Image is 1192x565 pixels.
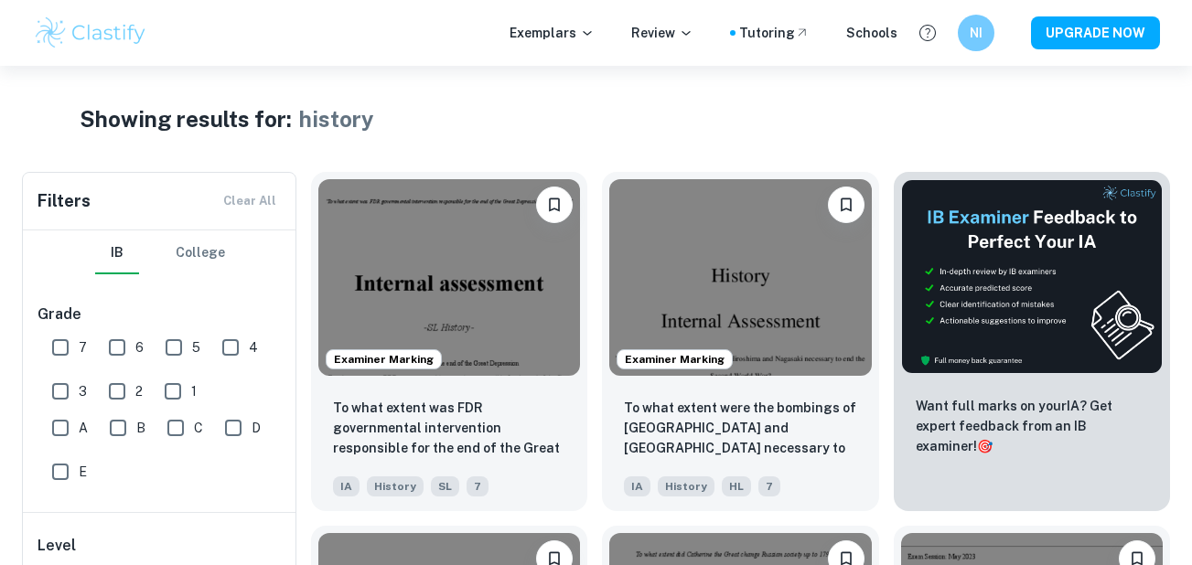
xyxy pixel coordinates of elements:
[333,398,565,460] p: To what extent was FDR governmental intervention responsible for the end of the Great Depression ...
[431,476,459,496] span: SL
[318,179,580,376] img: History IA example thumbnail: To what extent was FDR governmental int
[846,23,897,43] a: Schools
[624,398,856,460] p: To what extent were the bombings of Hiroshima and Nagasaki necessary to end the Second World War
[722,476,751,496] span: HL
[758,476,780,496] span: 7
[95,230,225,274] div: Filter type choice
[894,172,1170,511] a: ThumbnailWant full marks on yourIA? Get expert feedback from an IB examiner!
[79,462,87,482] span: E
[617,351,732,368] span: Examiner Marking
[299,102,374,135] h1: history
[536,187,573,223] button: Bookmark
[135,337,144,357] span: 6
[311,172,587,511] a: Examiner MarkingBookmark To what extent was FDR governmental intervention responsible for the end...
[1031,16,1160,49] button: UPGRADE NOW
[624,476,650,496] span: IA
[916,396,1148,456] p: Want full marks on your IA ? Get expert feedback from an IB examiner!
[658,476,714,496] span: History
[191,381,197,401] span: 1
[977,439,993,453] span: 🎯
[38,188,91,214] h6: Filters
[467,476,489,496] span: 7
[609,179,871,376] img: History IA example thumbnail: To what extent were the bombings of Hiro
[252,418,261,438] span: D
[95,230,139,274] button: IB
[80,102,292,135] h1: Showing results for:
[136,418,145,438] span: B
[510,23,595,43] p: Exemplars
[194,418,203,438] span: C
[33,15,149,51] img: Clastify logo
[192,337,200,357] span: 5
[79,337,87,357] span: 7
[739,23,810,43] a: Tutoring
[965,23,986,43] h6: NI
[367,476,424,496] span: History
[79,418,88,438] span: A
[828,187,864,223] button: Bookmark
[901,179,1163,374] img: Thumbnail
[602,172,878,511] a: Examiner MarkingBookmarkTo what extent were the bombings of Hiroshima and Nagasaki necessary to e...
[38,304,283,325] h6: Grade
[38,535,283,557] h6: Level
[333,476,360,496] span: IA
[327,351,441,368] span: Examiner Marking
[912,17,943,48] button: Help and Feedback
[79,381,87,401] span: 3
[135,381,143,401] span: 2
[176,230,225,274] button: College
[958,15,994,51] button: NI
[631,23,693,43] p: Review
[249,337,258,357] span: 4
